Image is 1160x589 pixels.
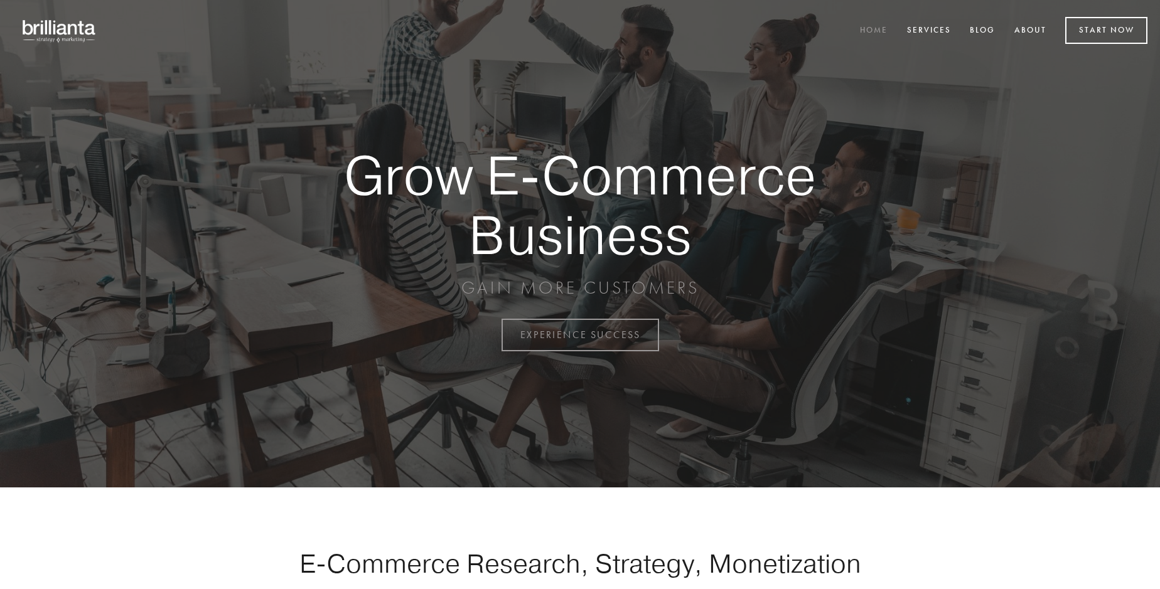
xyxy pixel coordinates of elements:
img: brillianta - research, strategy, marketing [13,13,107,49]
a: About [1006,21,1055,41]
h1: E-Commerce Research, Strategy, Monetization [260,548,900,579]
a: Services [899,21,959,41]
strong: Grow E-Commerce Business [300,146,860,264]
a: Start Now [1065,17,1147,44]
p: GAIN MORE CUSTOMERS [300,277,860,299]
a: EXPERIENCE SUCCESS [502,319,659,351]
a: Home [852,21,896,41]
a: Blog [962,21,1003,41]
